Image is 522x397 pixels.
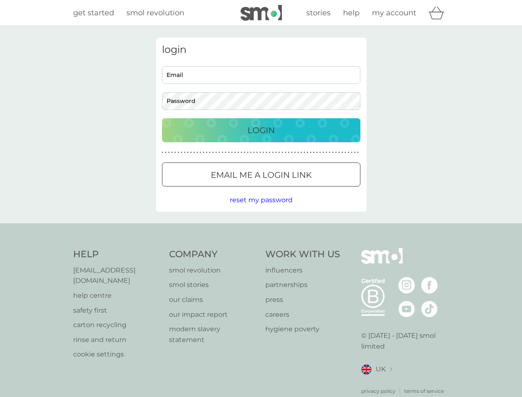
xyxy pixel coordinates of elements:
[265,280,340,290] a: partnerships
[338,151,340,155] p: ●
[178,151,179,155] p: ●
[169,265,257,276] a: smol revolution
[281,151,283,155] p: ●
[231,151,233,155] p: ●
[181,151,182,155] p: ●
[73,349,161,360] a: cookie settings
[126,7,184,19] a: smol revolution
[184,151,186,155] p: ●
[372,8,416,17] span: my account
[265,265,340,276] a: influencers
[266,151,267,155] p: ●
[265,309,340,320] p: careers
[332,151,334,155] p: ●
[169,280,257,290] a: smol stories
[203,151,205,155] p: ●
[73,320,161,330] a: carton recycling
[250,151,252,155] p: ●
[241,151,242,155] p: ●
[165,151,167,155] p: ●
[297,151,299,155] p: ●
[174,151,176,155] p: ●
[169,294,257,305] a: our claims
[265,248,340,261] h4: Work With Us
[200,151,201,155] p: ●
[211,168,312,182] p: Email me a login link
[372,7,416,19] a: my account
[398,301,415,317] img: visit the smol Youtube page
[390,367,392,372] img: select a new location
[196,151,198,155] p: ●
[316,151,318,155] p: ●
[361,248,403,276] img: smol
[421,277,438,294] img: visit the smol Facebook page
[306,7,331,19] a: stories
[248,124,275,137] p: Login
[162,163,360,187] button: Email me a login link
[169,248,257,261] h4: Company
[288,151,290,155] p: ●
[73,305,161,316] a: safety first
[169,309,257,320] p: our impact report
[306,8,331,17] span: stories
[354,151,356,155] p: ●
[398,277,415,294] img: visit the smol Instagram page
[335,151,337,155] p: ●
[215,151,217,155] p: ●
[361,330,449,352] p: © [DATE] - [DATE] smol limited
[351,151,353,155] p: ●
[169,324,257,345] a: modern slavery statement
[230,196,293,204] span: reset my password
[357,151,359,155] p: ●
[73,290,161,301] a: help centre
[162,151,164,155] p: ●
[73,8,114,17] span: get started
[260,151,261,155] p: ●
[313,151,315,155] p: ●
[341,151,343,155] p: ●
[238,151,239,155] p: ●
[376,364,386,375] span: UK
[225,151,226,155] p: ●
[421,301,438,317] img: visit the smol Tiktok page
[230,195,293,206] button: reset my password
[329,151,331,155] p: ●
[326,151,327,155] p: ●
[361,387,396,395] a: privacy policy
[73,335,161,345] a: rinse and return
[73,7,114,19] a: get started
[348,151,349,155] p: ●
[241,5,282,21] img: smol
[162,118,360,142] button: Login
[429,5,449,21] div: basket
[222,151,223,155] p: ●
[345,151,346,155] p: ●
[193,151,195,155] p: ●
[244,151,246,155] p: ●
[272,151,274,155] p: ●
[187,151,189,155] p: ●
[73,265,161,286] p: [EMAIL_ADDRESS][DOMAIN_NAME]
[275,151,277,155] p: ●
[307,151,308,155] p: ●
[343,7,360,19] a: help
[73,248,161,261] h4: Help
[322,151,324,155] p: ●
[265,324,340,335] p: hygiene poverty
[404,387,444,395] a: terms of service
[265,294,340,305] a: press
[219,151,220,155] p: ●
